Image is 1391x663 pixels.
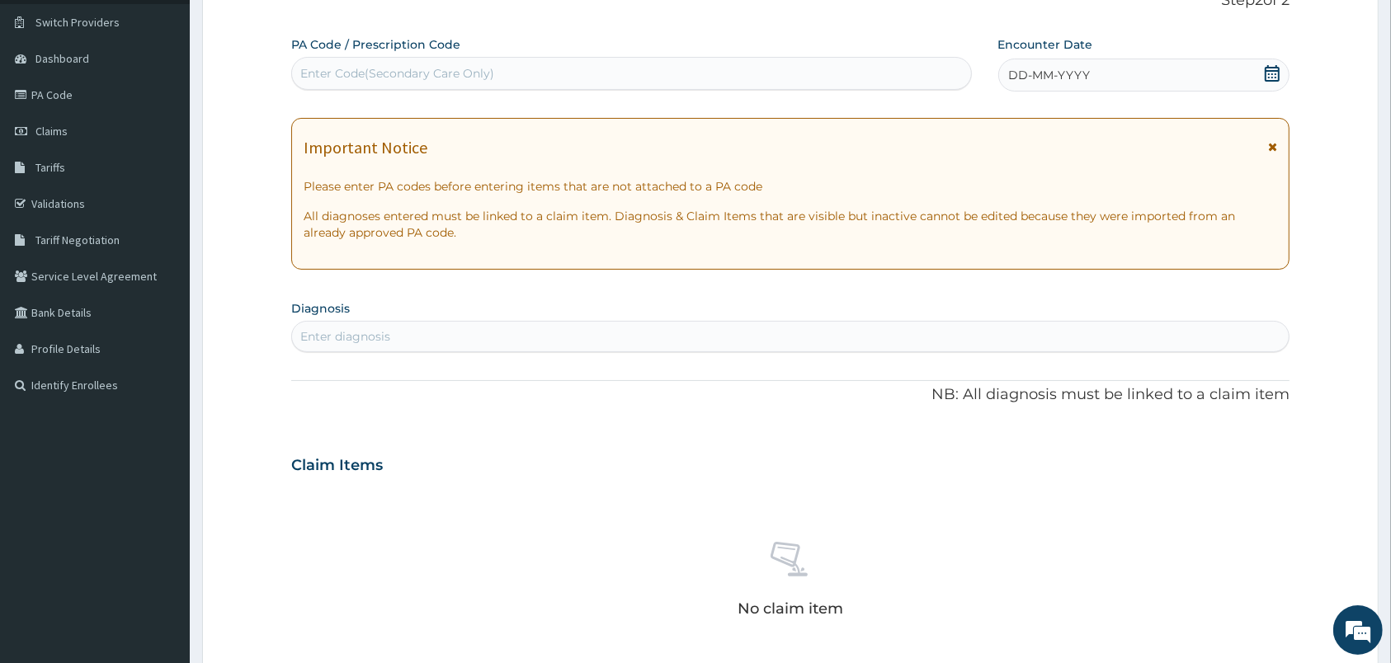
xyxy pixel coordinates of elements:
img: d_794563401_company_1708531726252_794563401 [31,82,67,124]
span: Tariffs [35,160,65,175]
label: Diagnosis [291,300,350,317]
span: Tariff Negotiation [35,233,120,247]
h1: Important Notice [304,139,427,157]
span: Switch Providers [35,15,120,30]
div: Chat with us now [86,92,277,114]
div: Enter Code(Secondary Care Only) [300,65,494,82]
span: We're online! [96,208,228,374]
label: PA Code / Prescription Code [291,36,460,53]
p: All diagnoses entered must be linked to a claim item. Diagnosis & Claim Items that are visible bu... [304,208,1277,241]
p: No claim item [738,600,843,617]
p: Please enter PA codes before entering items that are not attached to a PA code [304,178,1277,195]
div: Enter diagnosis [300,328,390,345]
label: Encounter Date [998,36,1093,53]
div: Minimize live chat window [271,8,310,48]
h3: Claim Items [291,457,383,475]
span: Dashboard [35,51,89,66]
span: DD-MM-YYYY [1009,67,1091,83]
p: NB: All diagnosis must be linked to a claim item [291,384,1290,406]
span: Claims [35,124,68,139]
textarea: Type your message and hit 'Enter' [8,450,314,508]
